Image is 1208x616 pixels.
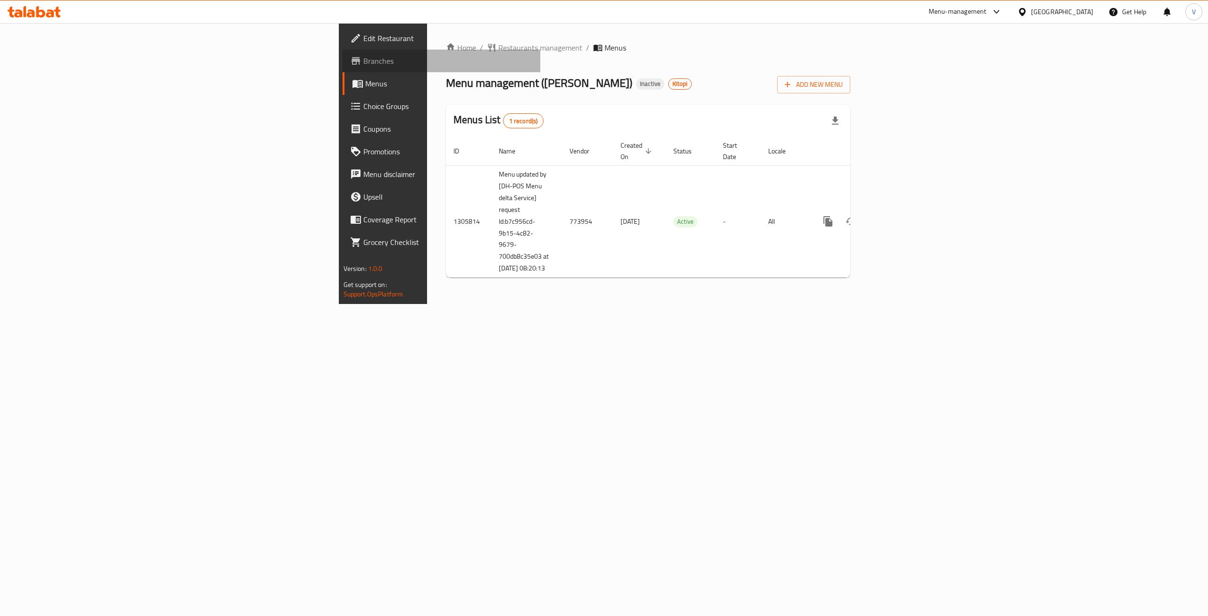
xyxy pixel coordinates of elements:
[344,262,367,275] span: Version:
[446,137,915,278] table: enhanced table
[343,72,541,95] a: Menus
[817,210,839,233] button: more
[723,140,749,162] span: Start Date
[343,140,541,163] a: Promotions
[453,113,544,128] h2: Menus List
[368,262,383,275] span: 1.0.0
[715,165,761,278] td: -
[785,79,843,91] span: Add New Menu
[503,117,544,126] span: 1 record(s)
[363,191,533,203] span: Upsell
[363,236,533,248] span: Grocery Checklist
[453,145,471,157] span: ID
[761,165,809,278] td: All
[621,140,654,162] span: Created On
[1192,7,1196,17] span: V
[343,95,541,118] a: Choice Groups
[586,42,589,53] li: /
[363,101,533,112] span: Choice Groups
[344,278,387,291] span: Get support on:
[621,215,640,228] span: [DATE]
[768,145,798,157] span: Locale
[604,42,626,53] span: Menus
[343,163,541,186] a: Menu disclaimer
[363,33,533,44] span: Edit Restaurant
[343,186,541,208] a: Upsell
[824,110,847,132] div: Export file
[363,169,533,180] span: Menu disclaimer
[809,137,915,166] th: Actions
[363,146,533,157] span: Promotions
[636,80,664,88] span: Inactive
[929,6,987,17] div: Menu-management
[343,208,541,231] a: Coverage Report
[363,214,533,225] span: Coverage Report
[365,78,533,89] span: Menus
[343,27,541,50] a: Edit Restaurant
[446,42,850,53] nav: breadcrumb
[343,231,541,253] a: Grocery Checklist
[777,76,850,93] button: Add New Menu
[669,80,691,88] span: Kitopi
[570,145,602,157] span: Vendor
[839,210,862,233] button: Change Status
[673,216,697,227] span: Active
[499,145,528,157] span: Name
[562,165,613,278] td: 773954
[673,145,704,157] span: Status
[344,288,403,300] a: Support.OpsPlatform
[343,118,541,140] a: Coupons
[343,50,541,72] a: Branches
[363,123,533,135] span: Coupons
[363,55,533,67] span: Branches
[1031,7,1093,17] div: [GEOGRAPHIC_DATA]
